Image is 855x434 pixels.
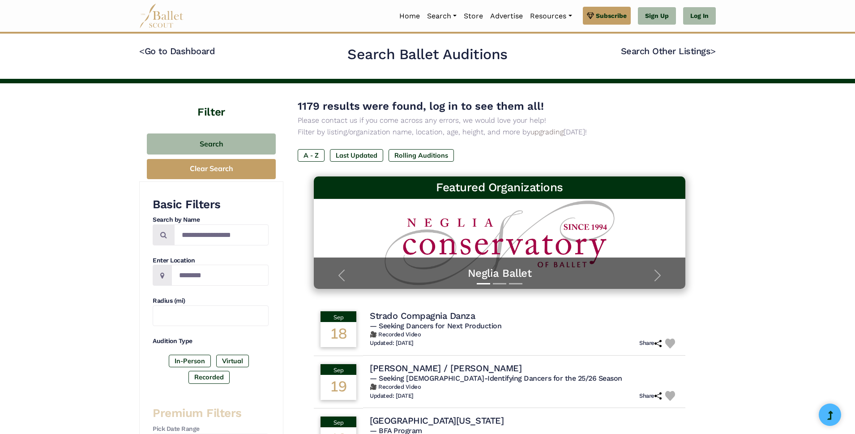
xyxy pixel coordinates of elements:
[710,45,716,56] code: >
[321,180,678,195] h3: Featured Organizations
[396,7,423,26] a: Home
[298,149,325,162] label: A - Z
[370,322,501,330] span: — Seeking Dancers for Next Production
[147,159,276,179] button: Clear Search
[583,7,631,25] a: Subscribe
[493,279,506,289] button: Slide 2
[370,362,522,374] h4: [PERSON_NAME] / [PERSON_NAME]
[188,371,230,383] label: Recorded
[370,383,679,391] h6: 🎥 Recorded Video
[321,364,356,375] div: Sep
[370,392,414,400] h6: Updated: [DATE]
[153,197,269,212] h3: Basic Filters
[621,46,716,56] a: Search Other Listings>
[509,279,522,289] button: Slide 3
[298,126,701,138] p: Filter by listing/organization name, location, age, height, and more by [DATE]!
[530,128,564,136] a: upgrading
[460,7,487,26] a: Store
[487,7,526,26] a: Advertise
[321,417,356,427] div: Sep
[370,415,504,426] h4: [GEOGRAPHIC_DATA][US_STATE]
[347,45,508,64] h2: Search Ballet Auditions
[638,7,676,25] a: Sign Up
[139,45,145,56] code: <
[139,46,215,56] a: <Go to Dashboard
[389,149,454,162] label: Rolling Auditions
[321,311,356,322] div: Sep
[526,7,575,26] a: Resources
[147,133,276,155] button: Search
[639,392,662,400] h6: Share
[171,265,269,286] input: Location
[153,425,269,434] h4: Pick Date Range
[298,100,544,112] span: 1179 results were found, log in to see them all!
[153,337,269,346] h4: Audition Type
[370,339,414,347] h6: Updated: [DATE]
[216,355,249,367] label: Virtual
[639,339,662,347] h6: Share
[153,215,269,224] h4: Search by Name
[370,331,679,339] h6: 🎥 Recorded Video
[587,11,594,21] img: gem.svg
[330,149,383,162] label: Last Updated
[321,322,356,347] div: 18
[298,115,701,126] p: Please contact us if you come across any errors, we would love your help!
[596,11,627,21] span: Subscribe
[683,7,716,25] a: Log In
[477,279,490,289] button: Slide 1
[321,375,356,400] div: 19
[153,406,269,421] h3: Premium Filters
[139,83,283,120] h4: Filter
[169,355,211,367] label: In-Person
[423,7,460,26] a: Search
[153,296,269,305] h4: Radius (mi)
[323,266,676,280] a: Neglia Ballet
[174,224,269,245] input: Search by names...
[153,256,269,265] h4: Enter Location
[370,374,622,382] span: — Seeking [DEMOGRAPHIC_DATA]-Identifying Dancers for the 25/26 Season
[370,310,475,322] h4: Strado Compagnia Danza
